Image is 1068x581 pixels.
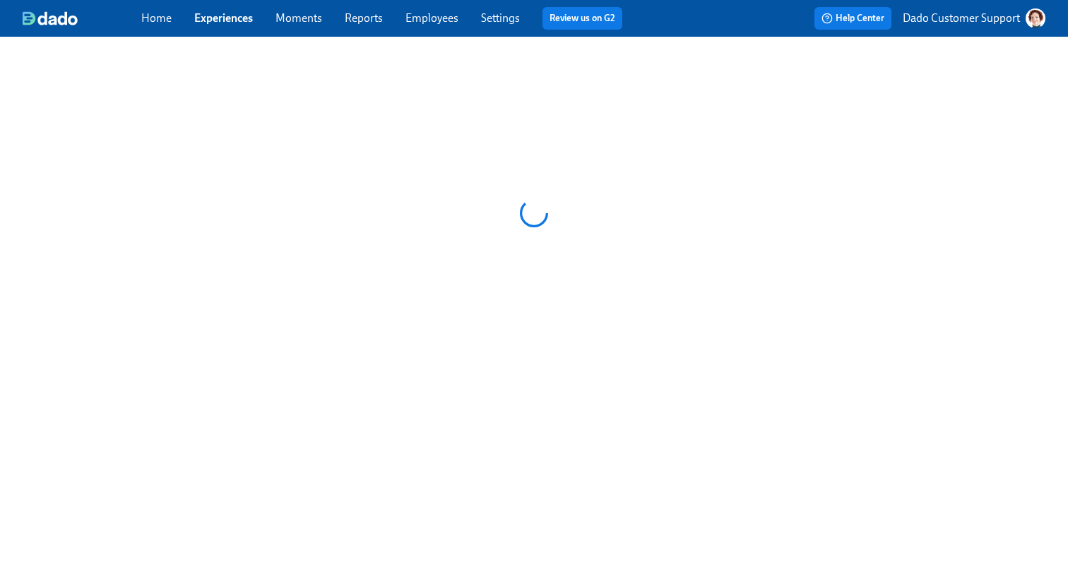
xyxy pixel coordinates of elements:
[542,7,622,30] button: Review us on G2
[23,11,141,25] a: dado
[405,11,458,25] a: Employees
[903,11,1020,26] p: Dado Customer Support
[821,11,884,25] span: Help Center
[141,11,172,25] a: Home
[23,11,78,25] img: dado
[345,11,383,25] a: Reports
[1026,8,1045,28] img: AATXAJw-nxTkv1ws5kLOi-TQIsf862R-bs_0p3UQSuGH=s96-c
[194,11,253,25] a: Experiences
[550,11,615,25] a: Review us on G2
[814,7,891,30] button: Help Center
[275,11,322,25] a: Moments
[903,8,1045,28] button: Dado Customer Support
[481,11,520,25] a: Settings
